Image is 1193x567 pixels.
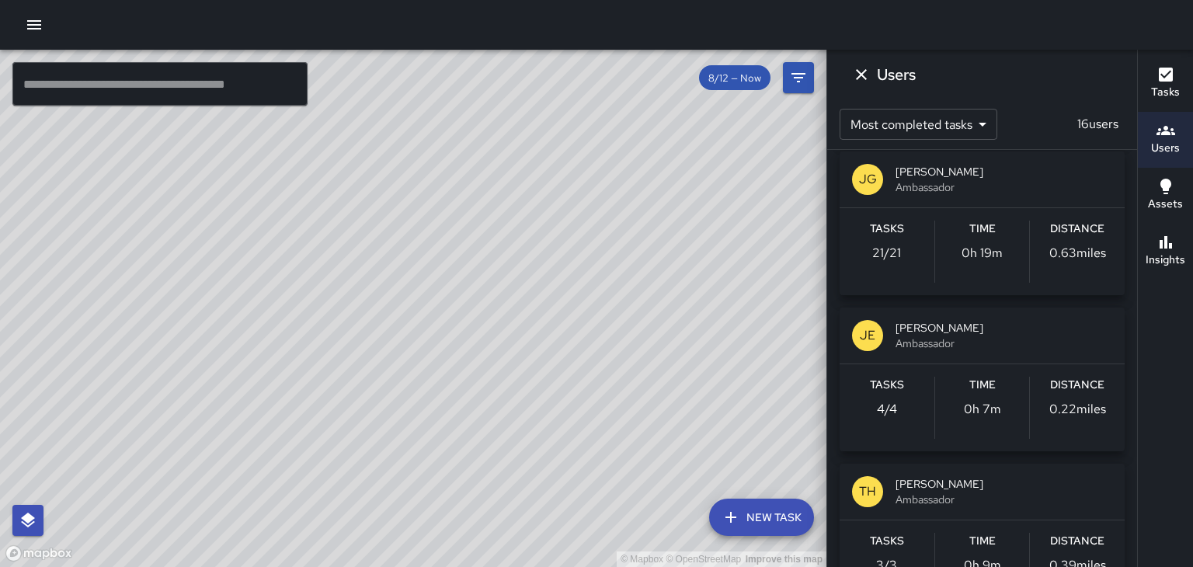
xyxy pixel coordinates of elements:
[840,109,997,140] div: Most completed tasks
[860,326,875,345] p: JE
[969,377,996,394] h6: Time
[872,244,901,263] p: 21 / 21
[1049,244,1106,263] p: 0.63 miles
[896,476,1112,492] span: [PERSON_NAME]
[709,499,814,536] button: New Task
[896,336,1112,351] span: Ambassador
[870,377,904,394] h6: Tasks
[1050,533,1104,550] h6: Distance
[840,151,1125,295] button: JG[PERSON_NAME]AmbassadorTasks21/21Time0h 19mDistance0.63miles
[1071,115,1125,134] p: 16 users
[1138,168,1193,224] button: Assets
[1050,221,1104,238] h6: Distance
[1138,224,1193,280] button: Insights
[1049,400,1106,419] p: 0.22 miles
[1151,84,1180,101] h6: Tasks
[896,492,1112,507] span: Ambassador
[1148,196,1183,213] h6: Assets
[896,320,1112,336] span: [PERSON_NAME]
[870,221,904,238] h6: Tasks
[964,400,1001,419] p: 0h 7m
[859,482,876,501] p: TH
[896,179,1112,195] span: Ambassador
[840,308,1125,451] button: JE[PERSON_NAME]AmbassadorTasks4/4Time0h 7mDistance0.22miles
[969,221,996,238] h6: Time
[969,533,996,550] h6: Time
[783,62,814,93] button: Filters
[846,59,877,90] button: Dismiss
[1151,140,1180,157] h6: Users
[870,533,904,550] h6: Tasks
[877,400,897,419] p: 4 / 4
[859,170,877,189] p: JG
[962,244,1003,263] p: 0h 19m
[1050,377,1104,394] h6: Distance
[877,62,916,87] h6: Users
[896,164,1112,179] span: [PERSON_NAME]
[1146,252,1185,269] h6: Insights
[1138,112,1193,168] button: Users
[1138,56,1193,112] button: Tasks
[699,71,770,85] span: 8/12 — Now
